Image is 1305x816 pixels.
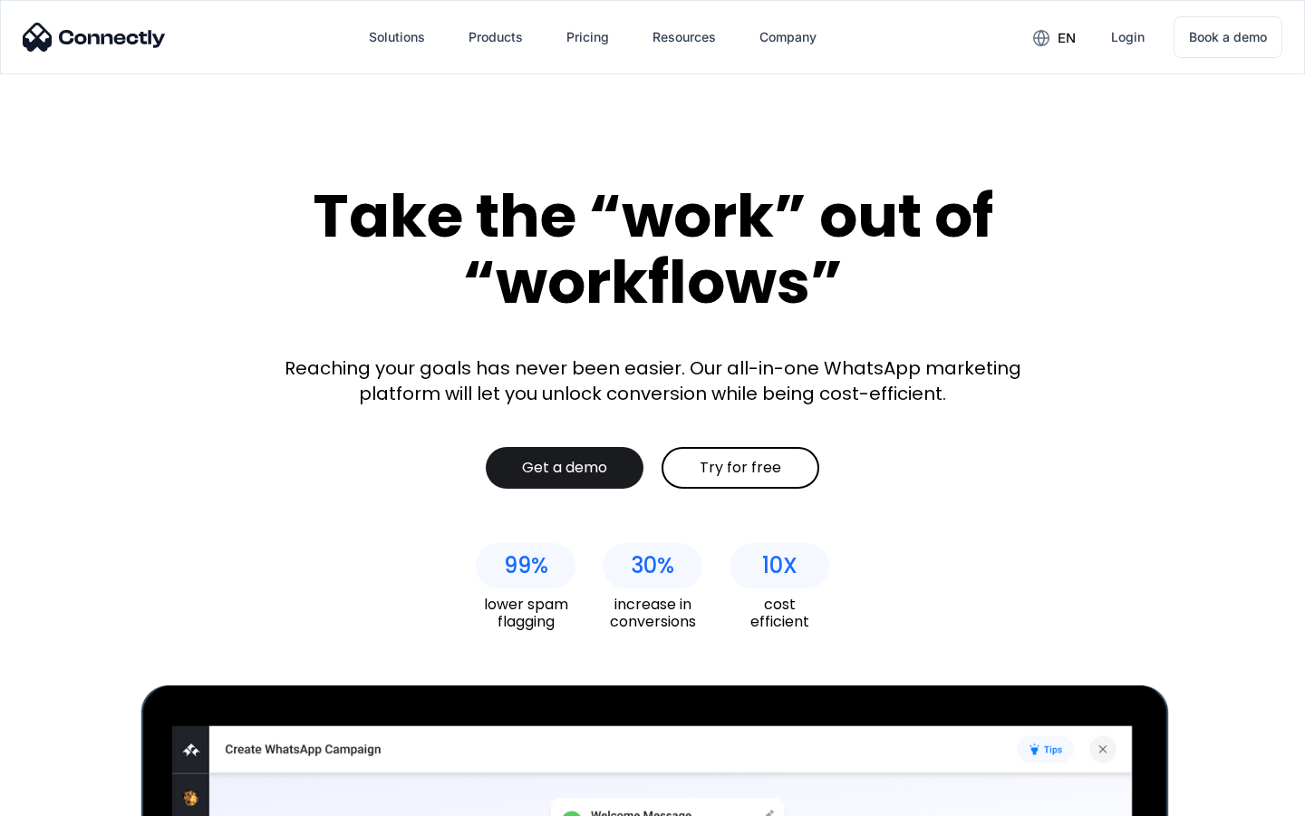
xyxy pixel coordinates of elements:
[700,459,781,477] div: Try for free
[245,183,1060,315] div: Take the “work” out of “workflows”
[762,553,797,578] div: 10X
[603,596,702,630] div: increase in conversions
[504,553,548,578] div: 99%
[1174,16,1282,58] a: Book a demo
[476,596,575,630] div: lower spam flagging
[1097,15,1159,59] a: Login
[369,24,425,50] div: Solutions
[1058,25,1076,51] div: en
[552,15,623,59] a: Pricing
[272,355,1033,406] div: Reaching your goals has never been easier. Our all-in-one WhatsApp marketing platform will let yo...
[662,447,819,489] a: Try for free
[759,24,817,50] div: Company
[566,24,609,50] div: Pricing
[631,553,674,578] div: 30%
[522,459,607,477] div: Get a demo
[652,24,716,50] div: Resources
[469,24,523,50] div: Products
[730,596,829,630] div: cost efficient
[486,447,643,489] a: Get a demo
[18,784,109,810] aside: Language selected: English
[1111,24,1145,50] div: Login
[36,784,109,810] ul: Language list
[23,23,166,52] img: Connectly Logo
